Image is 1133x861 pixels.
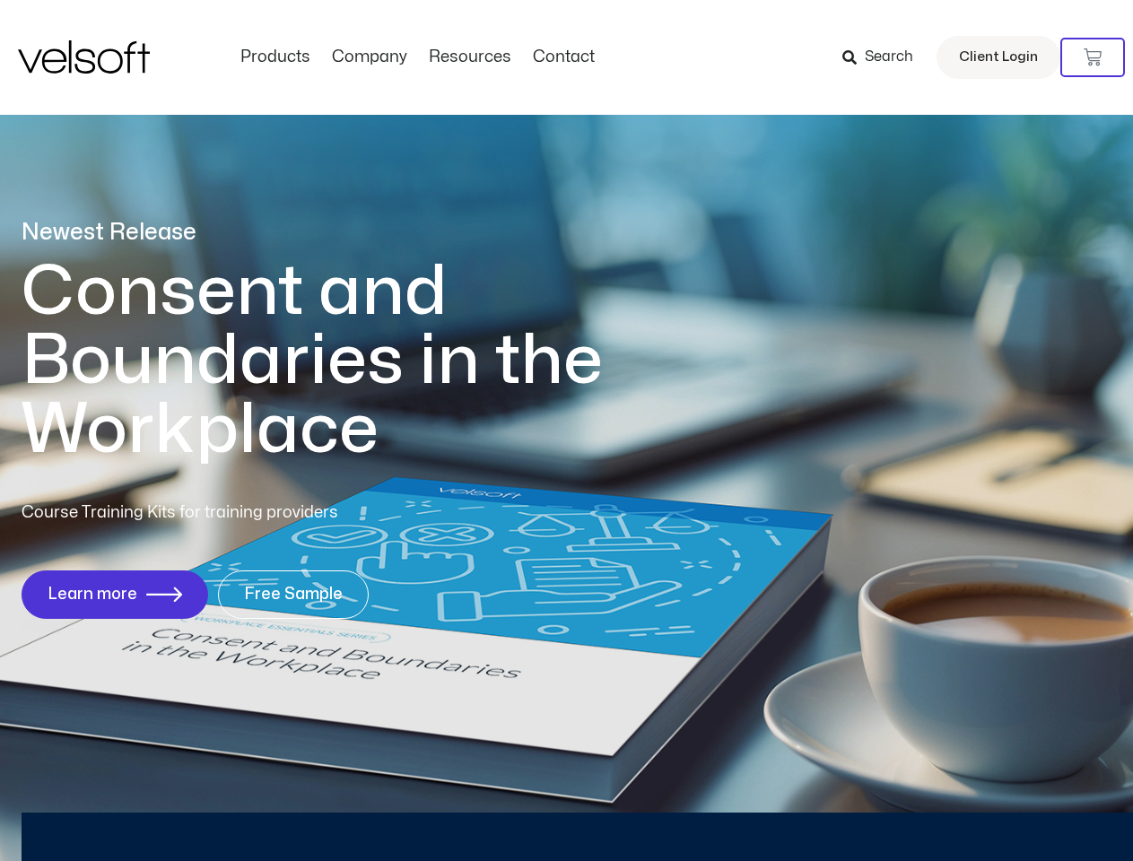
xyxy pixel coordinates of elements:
[18,40,150,74] img: Velsoft Training Materials
[321,48,418,67] a: CompanyMenu Toggle
[842,42,926,73] a: Search
[22,570,208,619] a: Learn more
[48,586,137,604] span: Learn more
[937,36,1060,79] a: Client Login
[522,48,606,67] a: ContactMenu Toggle
[230,48,321,67] a: ProductsMenu Toggle
[22,257,676,465] h1: Consent and Boundaries in the Workplace
[218,570,369,619] a: Free Sample
[22,217,676,248] p: Newest Release
[865,46,913,69] span: Search
[230,48,606,67] nav: Menu
[959,46,1038,69] span: Client Login
[22,500,468,526] p: Course Training Kits for training providers
[244,586,343,604] span: Free Sample
[418,48,522,67] a: ResourcesMenu Toggle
